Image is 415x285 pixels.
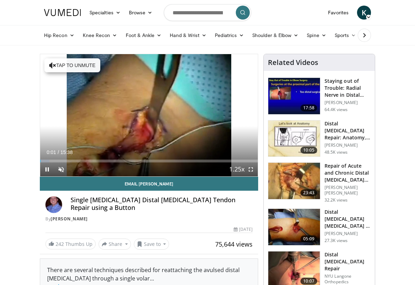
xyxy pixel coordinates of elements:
button: Pause [40,162,54,176]
a: Specialties [85,6,125,20]
a: Hip Recon [40,28,79,42]
h3: Distal [MEDICAL_DATA] [MEDICAL_DATA] - Cortical Button Fixation [325,209,371,229]
a: [PERSON_NAME] [51,216,88,222]
a: 05:09 Distal [MEDICAL_DATA] [MEDICAL_DATA] - Cortical Button Fixation [PERSON_NAME] 27.3K views [268,209,371,246]
span: 242 [56,241,64,247]
a: Pediatrics [211,28,248,42]
button: Playback Rate [230,162,244,176]
a: Email [PERSON_NAME] [40,177,258,191]
img: Avatar [45,196,62,213]
div: Progress Bar [40,160,258,162]
button: Tap to unmute [44,58,100,72]
a: Knee Recon [79,28,122,42]
div: [DATE] [234,226,253,233]
video-js: Video Player [40,54,258,176]
button: Fullscreen [244,162,258,176]
h4: Related Videos [268,58,318,67]
span: / [58,149,59,155]
span: 0:01 [46,149,56,155]
p: 32.2K views [325,197,348,203]
p: [PERSON_NAME] [325,100,371,105]
span: 75,644 views [215,240,253,248]
a: Shoulder & Elbow [248,28,303,42]
img: 90401_0000_3.png.150x105_q85_crop-smart_upscale.jpg [268,120,320,157]
img: bennett_acute_distal_biceps_3.png.150x105_q85_crop-smart_upscale.jpg [268,163,320,199]
button: Unmute [54,162,68,176]
img: Q2xRg7exoPLTwO8X4xMDoxOjB1O8AjAz_1.150x105_q85_crop-smart_upscale.jpg [268,78,320,114]
a: K [357,6,371,20]
a: 242 Thumbs Up [45,239,96,249]
span: 17:58 [300,104,317,111]
a: 17:58 Staying out of Trouble: Radial Nerve in Distal Humerus Fracture, Dis… [PERSON_NAME] 64.4K v... [268,78,371,115]
h3: Repair of Acute and Chronic Distal [MEDICAL_DATA] Ruptures using Suture Anch… [325,162,371,183]
h4: Single [MEDICAL_DATA] Distal [MEDICAL_DATA] Tendon Repair using a Button [71,196,253,211]
p: [PERSON_NAME] [PERSON_NAME] [325,185,371,196]
p: NYU Langone Orthopedics [325,273,371,285]
button: Save to [134,239,169,250]
img: VuMedi Logo [44,9,81,16]
p: 48.5K views [325,149,348,155]
span: 23:43 [300,189,317,196]
a: Favorites [324,6,353,20]
h3: Distal [MEDICAL_DATA] Repair [325,251,371,272]
h3: Staying out of Trouble: Radial Nerve in Distal Humerus Fracture, Dis… [325,78,371,98]
div: By [45,216,253,222]
a: 10:05 Distal [MEDICAL_DATA] Repair: Anatomy, Approaches & Complications [PERSON_NAME] 48.5K views [268,120,371,157]
h3: Distal [MEDICAL_DATA] Repair: Anatomy, Approaches & Complications [325,120,371,141]
span: 10:07 [300,278,317,285]
span: 10:05 [300,147,317,154]
span: 15:38 [60,149,73,155]
img: Picture_4_0_3.png.150x105_q85_crop-smart_upscale.jpg [268,209,320,245]
p: 64.4K views [325,107,348,112]
p: [PERSON_NAME] [325,142,371,148]
span: 05:09 [300,235,317,242]
a: Browse [125,6,157,20]
p: 27.3K views [325,238,348,243]
input: Search topics, interventions [164,4,251,21]
a: Spine [303,28,330,42]
a: Hand & Wrist [166,28,211,42]
a: Sports [330,28,361,42]
button: Share [99,239,131,250]
a: Foot & Ankle [122,28,166,42]
a: 23:43 Repair of Acute and Chronic Distal [MEDICAL_DATA] Ruptures using Suture Anch… [PERSON_NAME]... [268,162,371,203]
p: [PERSON_NAME] [325,231,371,236]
